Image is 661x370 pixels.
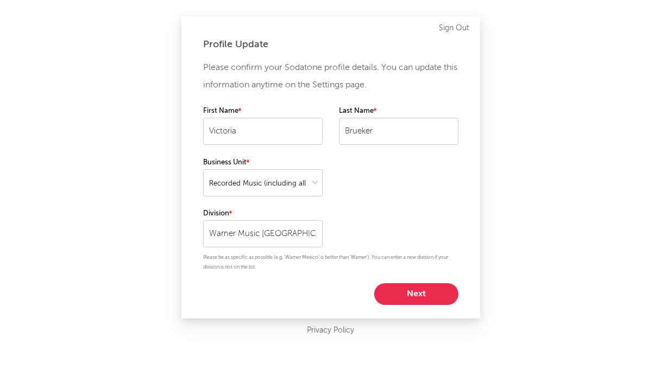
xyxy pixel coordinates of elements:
input: Your last name [339,118,458,145]
div: Profile Update [203,38,458,51]
label: Division [203,207,323,220]
p: Please be as specific as possible (e.g. 'Warner Mexico' is better than 'Warner'). You can enter a... [203,253,458,272]
input: Your division [203,220,323,247]
input: Your first name [203,118,323,145]
label: Last Name [339,105,458,118]
a: Privacy Policy [307,324,354,337]
p: Please confirm your Sodatone profile details. You can update this information anytime on the Sett... [203,59,458,94]
a: Sign Out [439,22,469,35]
label: Business Unit [203,156,323,169]
label: First Name [203,105,323,118]
button: Next [374,283,458,305]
